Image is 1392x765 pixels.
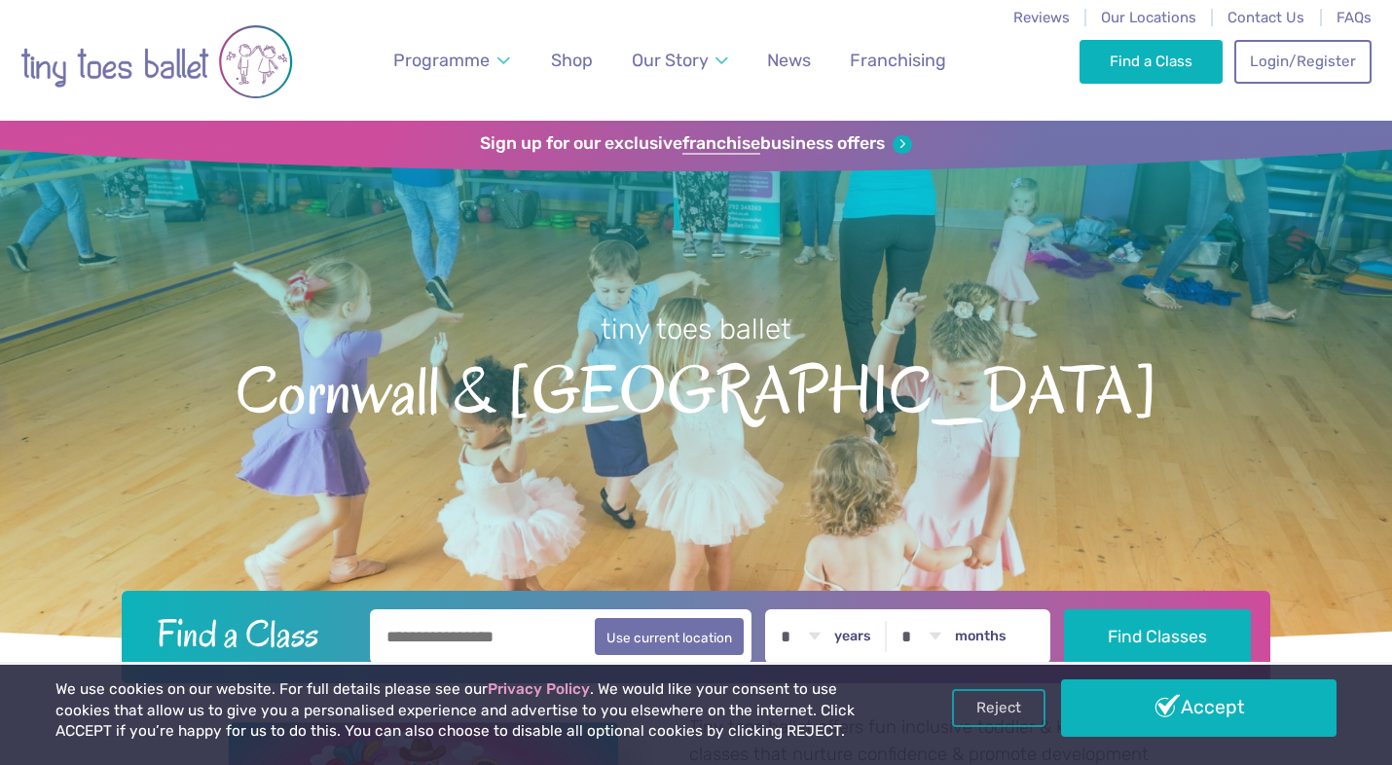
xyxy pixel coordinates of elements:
label: months [955,628,1007,645]
span: Our Story [632,50,709,70]
a: Reject [952,689,1045,726]
span: Shop [551,50,593,70]
button: Use current location [595,618,744,655]
span: Franchising [850,50,946,70]
a: Contact Us [1227,9,1304,26]
p: We use cookies on our website. For full details please see our . We would like your consent to us... [55,679,888,743]
label: years [834,628,871,645]
a: Our Locations [1101,9,1196,26]
span: News [767,50,811,70]
img: tiny toes ballet [20,13,293,111]
a: Programme [385,39,519,83]
h2: Find a Class [141,609,357,658]
strong: franchise [682,133,760,155]
a: Shop [542,39,602,83]
a: Find a Class [1080,40,1223,83]
span: Programme [393,50,490,70]
small: tiny toes ballet [601,312,791,346]
a: Privacy Policy [488,680,590,698]
a: News [758,39,820,83]
a: FAQs [1337,9,1372,26]
a: Login/Register [1234,40,1371,83]
a: Accept [1061,679,1337,736]
a: Franchising [841,39,955,83]
a: Reviews [1013,9,1070,26]
span: Cornwall & [GEOGRAPHIC_DATA] [34,348,1358,427]
a: Sign up for our exclusivefranchisebusiness offers [480,133,911,155]
a: Our Story [623,39,738,83]
button: Find Classes [1064,609,1252,664]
